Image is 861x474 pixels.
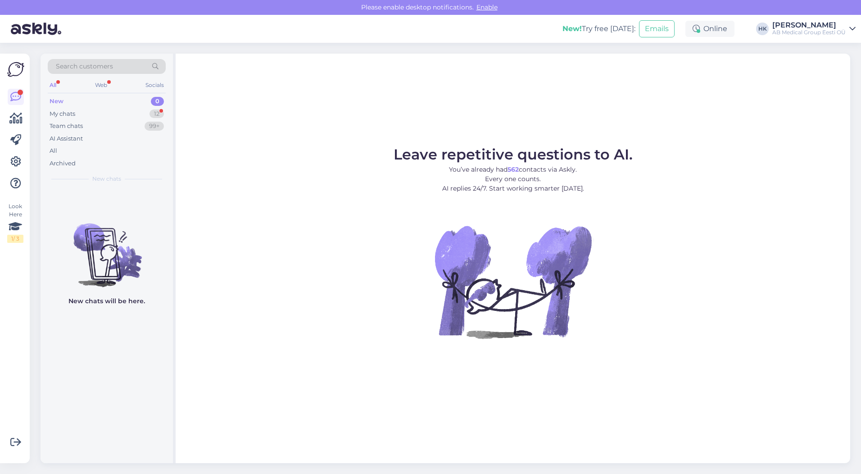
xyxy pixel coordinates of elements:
a: [PERSON_NAME]AB Medical Group Eesti OÜ [772,22,856,36]
div: All [48,79,58,91]
div: Team chats [50,122,83,131]
img: Askly Logo [7,61,24,78]
div: Look Here [7,202,23,243]
div: Archived [50,159,76,168]
span: Enable [474,3,500,11]
b: 562 [508,165,519,173]
div: 0 [151,97,164,106]
div: Web [93,79,109,91]
div: 99+ [145,122,164,131]
span: New chats [92,175,121,183]
div: 12 [150,109,164,118]
div: AI Assistant [50,134,83,143]
span: Leave repetitive questions to AI. [394,146,633,163]
div: All [50,146,57,155]
div: AB Medical Group Eesti OÜ [772,29,846,36]
img: No chats [41,207,173,288]
div: Try free [DATE]: [562,23,635,34]
b: New! [562,24,582,33]
img: No Chat active [432,201,594,363]
div: Socials [144,79,166,91]
div: My chats [50,109,75,118]
div: Online [685,21,734,37]
div: HK [756,23,769,35]
p: You’ve already had contacts via Askly. Every one counts. AI replies 24/7. Start working smarter [... [394,165,633,193]
div: [PERSON_NAME] [772,22,846,29]
span: Search customers [56,62,113,71]
p: New chats will be here. [68,296,145,306]
div: New [50,97,63,106]
div: 1 / 3 [7,235,23,243]
button: Emails [639,20,675,37]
